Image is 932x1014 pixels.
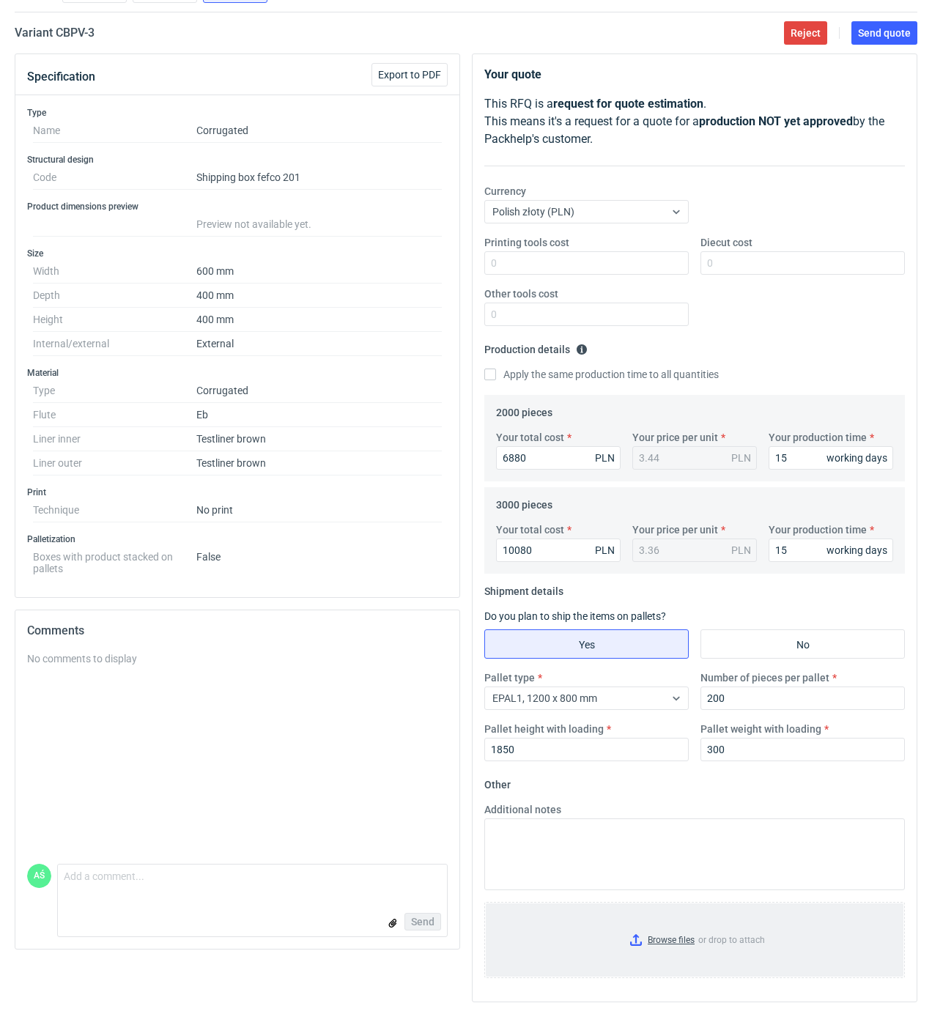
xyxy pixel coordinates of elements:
[484,235,569,250] label: Printing tools cost
[371,63,448,86] button: Export to PDF
[196,379,442,403] dd: Corrugated
[700,722,821,736] label: Pallet weight with loading
[196,451,442,475] dd: Testliner brown
[595,451,615,465] div: PLN
[700,687,905,710] input: 0
[27,864,51,888] figcaption: AŚ
[484,580,563,597] legend: Shipment details
[196,284,442,308] dd: 400 mm
[33,259,196,284] dt: Width
[492,206,574,218] span: Polish złoty (PLN)
[196,498,442,522] dd: No print
[632,522,718,537] label: Your price per unit
[33,332,196,356] dt: Internal/external
[33,166,196,190] dt: Code
[33,119,196,143] dt: Name
[27,248,448,259] h3: Size
[851,21,917,45] button: Send quote
[700,629,905,659] label: No
[496,539,621,562] input: 0
[27,59,95,95] button: Specification
[484,95,905,148] p: This RFQ is a . This means it's a request for a quote for a by the Packhelp's customer.
[492,692,597,704] span: EPAL1, 1200 x 800 mm
[485,903,904,977] label: or drop to attach
[791,28,821,38] span: Reject
[33,284,196,308] dt: Depth
[496,522,564,537] label: Your total cost
[33,308,196,332] dt: Height
[769,522,867,537] label: Your production time
[33,545,196,574] dt: Boxes with product stacked on pallets
[27,154,448,166] h3: Structural design
[484,610,666,622] label: Do you plan to ship the items on pallets?
[496,446,621,470] input: 0
[33,379,196,403] dt: Type
[404,913,441,930] button: Send
[553,97,703,111] strong: request for quote estimation
[484,67,541,81] strong: Your quote
[196,332,442,356] dd: External
[378,70,441,80] span: Export to PDF
[196,119,442,143] dd: Corrugated
[33,451,196,475] dt: Liner outer
[484,738,689,761] input: 0
[700,235,752,250] label: Diecut cost
[484,184,526,199] label: Currency
[484,773,511,791] legend: Other
[769,430,867,445] label: Your production time
[27,107,448,119] h3: Type
[784,21,827,45] button: Reject
[700,251,905,275] input: 0
[496,401,552,418] legend: 2000 pieces
[27,864,51,888] div: Adrian Świerżewski
[196,403,442,427] dd: Eb
[731,451,751,465] div: PLN
[27,533,448,545] h3: Palletization
[15,24,95,42] h2: Variant CBPV - 3
[484,367,719,382] label: Apply the same production time to all quantities
[33,403,196,427] dt: Flute
[826,451,887,465] div: working days
[858,28,911,38] span: Send quote
[484,670,535,685] label: Pallet type
[484,303,689,326] input: 0
[496,430,564,445] label: Your total cost
[595,543,615,558] div: PLN
[484,629,689,659] label: Yes
[484,338,588,355] legend: Production details
[196,218,311,230] span: Preview not available yet.
[33,427,196,451] dt: Liner inner
[196,427,442,451] dd: Testliner brown
[700,738,905,761] input: 0
[769,446,893,470] input: 0
[196,166,442,190] dd: Shipping box fefco 201
[411,917,434,927] span: Send
[769,539,893,562] input: 0
[27,367,448,379] h3: Material
[484,722,604,736] label: Pallet height with loading
[484,802,561,817] label: Additional notes
[196,308,442,332] dd: 400 mm
[27,622,448,640] h2: Comments
[632,430,718,445] label: Your price per unit
[484,286,558,301] label: Other tools cost
[196,259,442,284] dd: 600 mm
[33,498,196,522] dt: Technique
[731,543,751,558] div: PLN
[700,670,829,685] label: Number of pieces per pallet
[27,201,448,212] h3: Product dimensions preview
[27,486,448,498] h3: Print
[699,114,853,128] strong: production NOT yet approved
[27,651,448,666] div: No comments to display
[826,543,887,558] div: working days
[196,545,442,574] dd: False
[484,251,689,275] input: 0
[496,493,552,511] legend: 3000 pieces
